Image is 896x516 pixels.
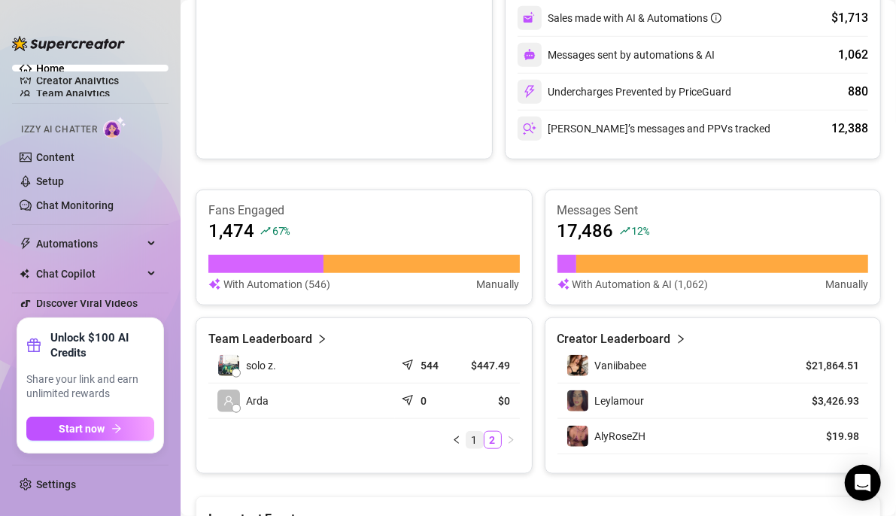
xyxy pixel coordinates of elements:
strong: Unlock $100 AI Credits [50,330,154,360]
span: send [402,356,417,371]
div: 1,062 [838,46,868,64]
article: $3,426.93 [791,393,859,408]
a: Setup [36,175,64,187]
span: left [452,436,461,445]
img: svg%3e [557,276,569,293]
div: 880 [848,83,868,101]
span: Vaniibabee [595,360,647,372]
article: 17,486 [557,219,614,243]
a: 1 [466,432,483,448]
div: Sales made with AI & Automations [548,10,721,26]
button: Start nowarrow-right [26,417,154,441]
li: Previous Page [448,431,466,449]
a: Chat Monitoring [36,199,114,211]
span: right [317,330,327,348]
img: logo-BBDzfeDw.svg [12,36,125,51]
img: svg%3e [523,11,536,25]
span: Leylamour [595,395,645,407]
a: 2 [484,432,501,448]
span: thunderbolt [20,238,32,250]
article: 0 [421,393,427,408]
a: Home [36,62,65,74]
span: Share your link and earn unlimited rewards [26,372,154,402]
article: $447.49 [466,358,511,373]
img: solo zurigo [218,355,239,376]
div: Open Intercom Messenger [845,465,881,501]
article: Manually [477,276,520,293]
article: 1,474 [208,219,254,243]
article: With Automation & AI (1,062) [573,276,709,293]
span: Izzy AI Chatter [21,123,97,137]
article: Messages Sent [557,202,869,219]
button: right [502,431,520,449]
span: Automations [36,232,143,256]
li: 1 [466,431,484,449]
img: Leylamour [567,390,588,411]
span: right [506,436,515,445]
span: info-circle [711,13,721,23]
div: $1,713 [831,9,868,27]
li: Next Page [502,431,520,449]
img: Vaniibabee [567,355,588,376]
div: Messages sent by automations & AI [518,43,715,67]
span: rise [620,226,630,236]
button: left [448,431,466,449]
a: Team Analytics [36,87,110,99]
img: svg%3e [208,276,220,293]
span: Start now [59,423,105,435]
img: svg%3e [523,122,536,135]
article: Creator Leaderboard [557,330,671,348]
article: 544 [421,358,439,373]
article: $21,864.51 [791,358,859,373]
div: Undercharges Prevented by PriceGuard [518,80,731,104]
div: 12,388 [831,120,868,138]
span: user [223,396,234,406]
img: AlyRoseZH [567,426,588,447]
div: [PERSON_NAME]’s messages and PPVs tracked [518,117,770,141]
span: gift [26,338,41,353]
span: solo z. [246,357,276,374]
article: $0 [466,393,511,408]
a: Creator Analytics [36,68,156,93]
img: svg%3e [523,85,536,99]
a: Content [36,151,74,163]
a: Settings [36,478,76,490]
span: AlyRoseZH [595,430,646,442]
span: rise [260,226,271,236]
span: Chat Copilot [36,262,143,286]
article: Team Leaderboard [208,330,312,348]
article: With Automation (546) [223,276,330,293]
span: send [402,391,417,406]
img: Chat Copilot [20,269,29,279]
img: svg%3e [524,49,536,61]
span: 12 % [632,223,649,238]
span: Arda [246,393,269,409]
span: right [676,330,686,348]
span: arrow-right [111,423,122,434]
a: Discover Viral Videos [36,297,138,309]
img: AI Chatter [103,117,126,138]
article: Fans Engaged [208,202,520,219]
li: 2 [484,431,502,449]
article: $19.98 [791,429,859,444]
article: Manually [825,276,868,293]
span: 67 % [272,223,290,238]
